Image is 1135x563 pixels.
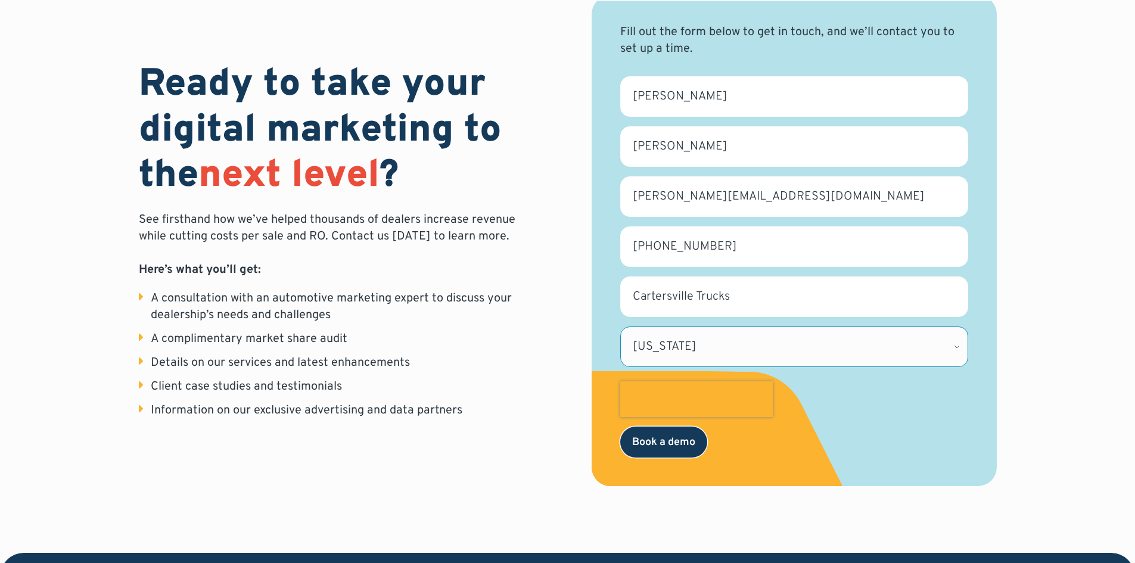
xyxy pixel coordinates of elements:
[151,378,342,395] div: Client case studies and testimonials
[620,126,968,167] input: Last name
[620,176,968,217] input: Business email
[620,427,707,458] input: Book a demo
[151,290,544,324] div: A consultation with an automotive marketing expert to discuss your dealership’s needs and challenges
[620,276,968,317] input: Dealership name
[139,262,261,278] strong: Here’s what you’ll get:
[620,381,773,417] iframe: reCAPTCHA
[151,354,410,371] div: Details on our services and latest enhancements
[139,211,544,278] p: See firsthand how we’ve helped thousands of dealers increase revenue while cutting costs per sale...
[620,76,968,117] input: First name
[151,331,347,347] div: A complimentary market share audit
[151,402,462,419] div: Information on our exclusive advertising and data partners
[198,152,380,201] span: next level
[620,226,968,267] input: Phone number
[620,24,968,57] div: Fill out the form below to get in touch, and we’ll contact you to set up a time.
[139,63,544,200] h1: Ready to take your digital marketing to the ?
